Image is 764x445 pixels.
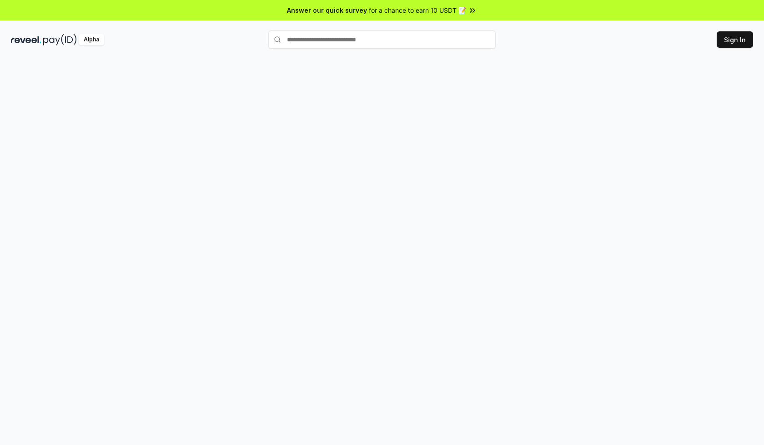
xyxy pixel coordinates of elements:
[287,5,367,15] span: Answer our quick survey
[11,34,41,45] img: reveel_dark
[43,34,77,45] img: pay_id
[717,31,753,48] button: Sign In
[369,5,466,15] span: for a chance to earn 10 USDT 📝
[79,34,104,45] div: Alpha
